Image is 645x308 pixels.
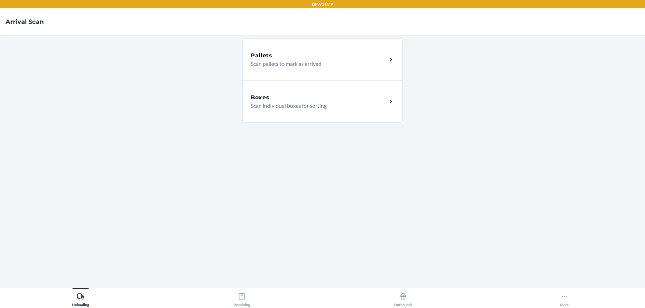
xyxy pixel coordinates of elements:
[242,80,403,123] a: BoxesScan individual boxes for sorting
[251,102,382,110] p: Scan individual boxes for sorting
[251,60,382,68] p: Scan pallets to mark as arrived
[322,288,484,307] button: Outbounds
[251,93,270,102] h5: Boxes
[72,290,89,307] div: Unloading
[394,290,412,307] div: Outbounds
[484,288,645,307] button: More
[251,52,272,60] h5: Pallets
[234,290,250,307] div: Receiving
[5,17,44,26] h4: Arrival Scan
[161,288,322,307] button: Receiving
[242,38,403,80] a: PalletsScan pallets to mark as arrived
[312,1,333,8] p: DFW1TMP
[560,290,569,307] div: More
